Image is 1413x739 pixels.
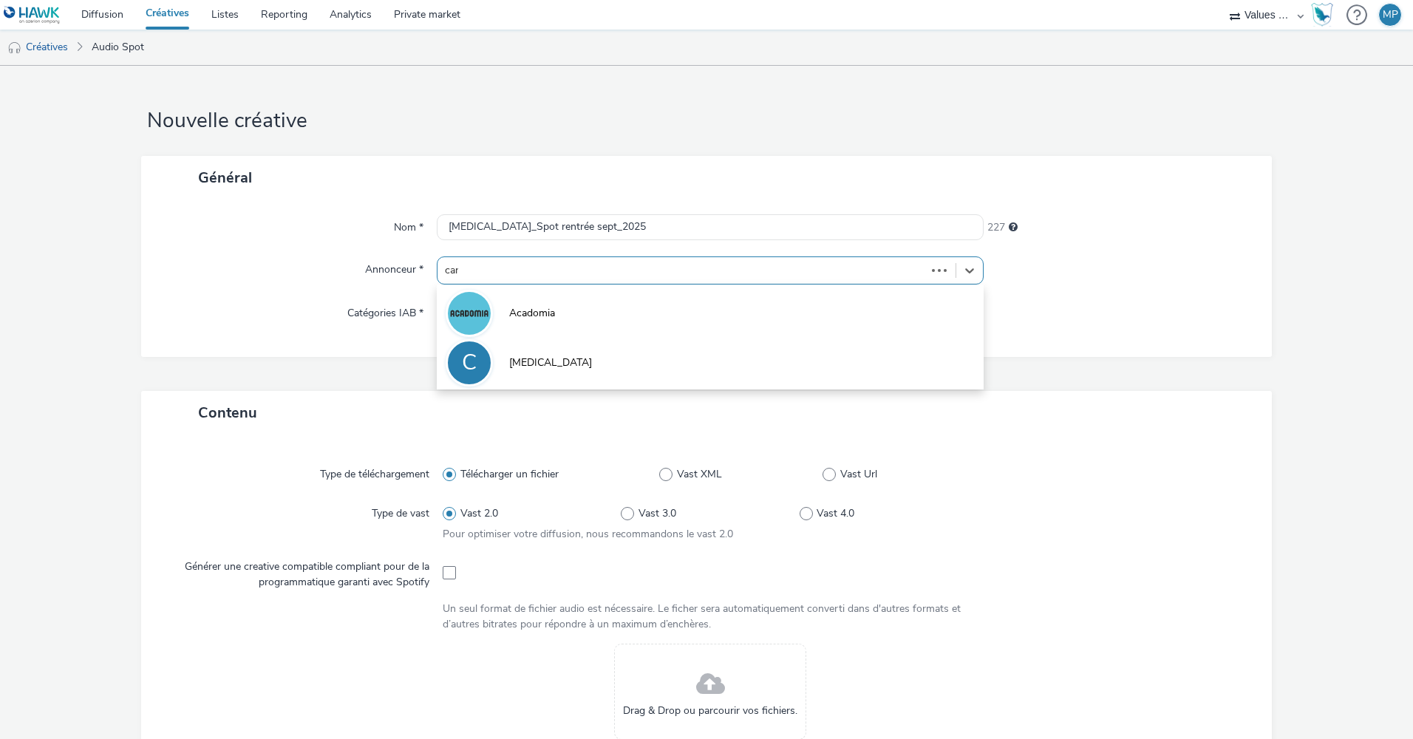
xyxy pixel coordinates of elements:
[314,461,435,482] label: Type de téléchargement
[987,220,1005,235] span: 227
[84,30,151,65] a: Audio Spot
[460,506,498,521] span: Vast 2.0
[639,506,676,521] span: Vast 3.0
[141,107,1272,135] h1: Nouvelle créative
[677,467,722,482] span: Vast XML
[168,554,435,590] label: Générer une creative compatible compliant pour de la programmatique garanti avec Spotify
[623,704,797,718] span: Drag & Drop ou parcourir vos fichiers.
[443,527,733,541] span: Pour optimiser votre diffusion, nous recommandons le vast 2.0
[198,403,257,423] span: Contenu
[840,467,877,482] span: Vast Url
[7,41,22,55] img: audio
[443,602,978,632] div: Un seul format de fichier audio est nécessaire. Le ficher sera automatiquement converti dans d'au...
[437,214,984,240] input: Nom
[1009,220,1018,235] div: 255 caractères maximum
[1383,4,1398,26] div: MP
[4,6,61,24] img: undefined Logo
[509,306,555,321] span: Acadomia
[462,342,477,384] div: C
[341,300,429,321] label: Catégories IAB *
[359,256,429,277] label: Annonceur *
[509,355,592,370] span: [MEDICAL_DATA]
[460,467,559,482] span: Télécharger un fichier
[448,292,491,335] img: Acadomia
[198,168,252,188] span: Général
[366,500,435,521] label: Type de vast
[1311,3,1339,27] a: Hawk Academy
[388,214,429,235] label: Nom *
[1311,3,1333,27] img: Hawk Academy
[817,506,854,521] span: Vast 4.0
